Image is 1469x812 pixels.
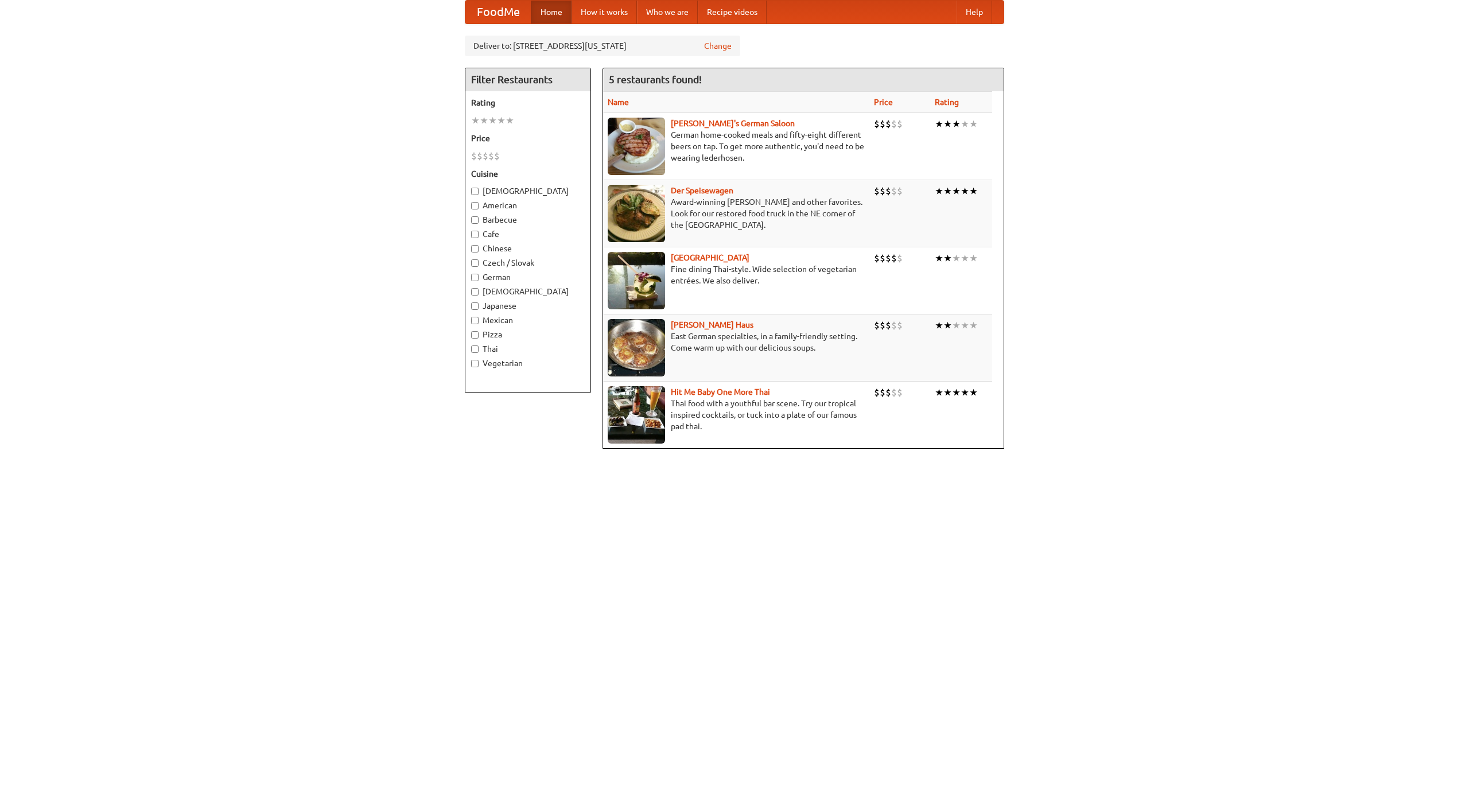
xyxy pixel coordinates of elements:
input: Vegetarian [471,360,479,367]
input: Japanese [471,302,479,310]
li: ★ [943,386,952,399]
li: ★ [943,319,952,332]
li: $ [880,252,885,265]
li: $ [880,118,885,130]
li: $ [891,185,897,197]
img: esthers.jpg [608,118,665,175]
li: ★ [952,185,961,197]
input: Barbecue [471,216,479,224]
a: How it works [572,1,637,24]
li: ★ [935,252,943,265]
li: ★ [497,114,506,127]
p: Fine dining Thai-style. Wide selection of vegetarian entrées. We also deliver. [608,263,865,286]
input: German [471,274,479,281]
li: ★ [961,118,969,130]
input: Cafe [471,231,479,238]
li: $ [885,118,891,130]
li: $ [488,150,494,162]
h4: Filter Restaurants [465,68,590,91]
a: Help [957,1,992,24]
div: Deliver to: [STREET_ADDRESS][US_STATE] [465,36,740,56]
input: Czech / Slovak [471,259,479,267]
label: Vegetarian [471,358,585,369]
li: $ [494,150,500,162]
a: Recipe videos [698,1,767,24]
img: speisewagen.jpg [608,185,665,242]
input: Thai [471,345,479,353]
label: German [471,271,585,283]
li: ★ [488,114,497,127]
li: ★ [471,114,480,127]
li: ★ [969,118,978,130]
label: Chinese [471,243,585,254]
li: ★ [969,185,978,197]
input: [DEMOGRAPHIC_DATA] [471,188,479,195]
img: babythai.jpg [608,386,665,444]
a: Home [531,1,572,24]
a: [GEOGRAPHIC_DATA] [671,253,749,262]
li: ★ [943,185,952,197]
h5: Cuisine [471,168,585,180]
li: $ [897,118,903,130]
ng-pluralize: 5 restaurants found! [609,74,702,85]
p: East German specialties, in a family-friendly setting. Come warm up with our delicious soups. [608,331,865,353]
label: Czech / Slovak [471,257,585,269]
a: Rating [935,98,959,107]
li: $ [891,386,897,399]
a: [PERSON_NAME]'s German Saloon [671,119,795,128]
li: ★ [961,252,969,265]
input: Mexican [471,317,479,324]
li: $ [880,185,885,197]
label: [DEMOGRAPHIC_DATA] [471,185,585,197]
li: $ [891,118,897,130]
li: ★ [943,118,952,130]
li: ★ [952,252,961,265]
a: Name [608,98,629,107]
li: ★ [969,319,978,332]
li: ★ [506,114,514,127]
li: ★ [952,319,961,332]
input: Chinese [471,245,479,252]
li: ★ [961,319,969,332]
li: $ [874,319,880,332]
label: American [471,200,585,211]
label: Barbecue [471,214,585,226]
li: ★ [935,386,943,399]
li: $ [885,319,891,332]
li: ★ [935,118,943,130]
a: Price [874,98,893,107]
p: Thai food with a youthful bar scene. Try our tropical inspired cocktails, or tuck into a plate of... [608,398,865,432]
input: [DEMOGRAPHIC_DATA] [471,288,479,296]
img: kohlhaus.jpg [608,319,665,376]
a: Der Speisewagen [671,186,733,195]
li: $ [880,319,885,332]
li: $ [880,386,885,399]
input: Pizza [471,331,479,339]
li: $ [891,252,897,265]
li: $ [891,319,897,332]
li: $ [483,150,488,162]
li: ★ [935,185,943,197]
img: satay.jpg [608,252,665,309]
label: Pizza [471,329,585,340]
a: Hit Me Baby One More Thai [671,387,770,397]
li: ★ [952,386,961,399]
li: $ [885,185,891,197]
li: $ [885,386,891,399]
li: $ [897,319,903,332]
li: $ [897,386,903,399]
label: Mexican [471,314,585,326]
li: ★ [943,252,952,265]
label: Thai [471,343,585,355]
li: ★ [480,114,488,127]
h5: Rating [471,97,585,108]
p: Award-winning [PERSON_NAME] and other favorites. Look for our restored food truck in the NE corne... [608,196,865,231]
input: American [471,202,479,209]
li: $ [897,252,903,265]
li: $ [874,118,880,130]
label: Cafe [471,228,585,240]
b: [PERSON_NAME] Haus [671,320,753,329]
p: German home-cooked meals and fifty-eight different beers on tap. To get more authentic, you'd nee... [608,129,865,164]
li: $ [874,185,880,197]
